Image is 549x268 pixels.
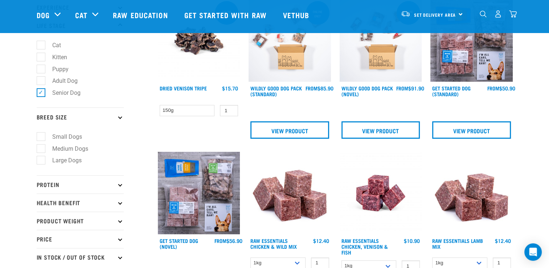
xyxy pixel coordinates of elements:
div: $85.90 [306,85,333,91]
p: Price [37,230,124,248]
span: FROM [214,239,226,242]
a: Raw Essentials Chicken & Wild Mix [250,239,297,248]
div: $91.90 [396,85,424,91]
div: $50.90 [487,85,515,91]
label: Senior Dog [41,88,83,97]
div: $56.90 [214,238,242,244]
label: Small Dogs [41,132,85,141]
a: Get Started Dog (Standard) [432,87,471,95]
a: Raw Education [106,0,177,29]
p: Product Weight [37,212,124,230]
img: user.png [494,10,502,18]
input: 1 [220,105,238,116]
div: $12.40 [313,238,329,244]
p: Breed Size [37,107,124,126]
a: Get started with Raw [177,0,276,29]
label: Adult Dog [41,76,81,85]
p: Health Benefit [37,194,124,212]
div: $15.70 [222,85,238,91]
label: Kitten [41,53,70,62]
a: Vethub [276,0,319,29]
a: Wildly Good Dog Pack (Novel) [341,87,393,95]
label: Puppy [41,65,71,74]
a: Wildly Good Dog Pack (Standard) [250,87,302,95]
p: In Stock / Out Of Stock [37,248,124,266]
a: View Product [250,121,329,139]
span: FROM [306,87,317,89]
img: Chicken Venison mix 1655 [340,152,422,234]
a: Raw Essentials Lamb Mix [432,239,483,248]
label: Large Dogs [41,156,85,165]
label: Medium Dogs [41,144,91,153]
a: View Product [341,121,420,139]
a: Get Started Dog (Novel) [160,239,198,248]
img: van-moving.png [401,11,410,17]
span: FROM [487,87,499,89]
img: home-icon-1@2x.png [480,11,487,17]
span: Set Delivery Area [414,13,456,16]
a: View Product [432,121,511,139]
a: Cat [75,9,87,20]
a: Raw Essentials Chicken, Venison & Fish [341,239,388,253]
a: Dog [37,9,50,20]
div: $10.90 [404,238,420,244]
img: Pile Of Cubed Chicken Wild Meat Mix [249,152,331,234]
label: Cat [41,41,64,50]
img: NSP Dog Novel Update [158,152,240,234]
a: Dried Venison Tripe [160,87,207,89]
span: FROM [396,87,408,89]
img: ?1041 RE Lamb Mix 01 [430,152,513,234]
div: $12.40 [495,238,511,244]
div: Open Intercom Messenger [524,243,542,261]
img: home-icon@2x.png [509,10,517,18]
p: Protein [37,175,124,194]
